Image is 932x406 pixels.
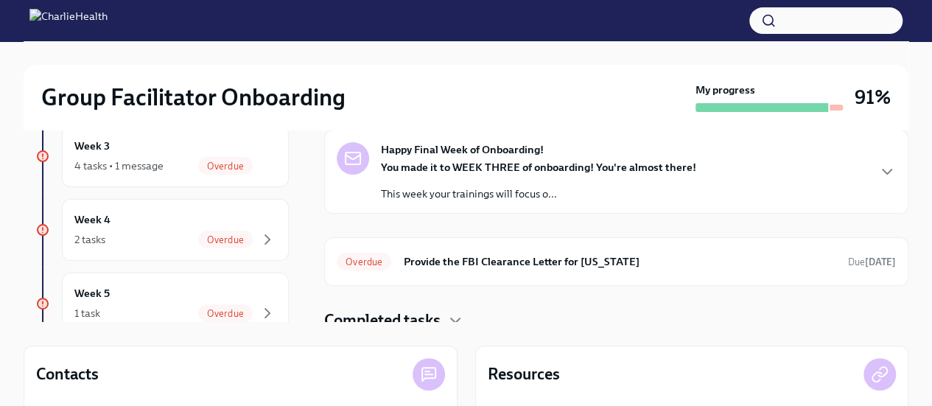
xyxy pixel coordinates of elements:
strong: Happy Final Week of Onboarding! [381,142,544,157]
span: Due [848,256,896,267]
div: 2 tasks [74,232,105,247]
a: Week 34 tasks • 1 messageOverdue [35,125,289,187]
h4: Contacts [36,363,99,385]
strong: My progress [696,83,755,97]
h3: 91% [855,84,891,111]
strong: [DATE] [865,256,896,267]
span: Overdue [198,161,253,172]
img: CharlieHealth [29,9,108,32]
span: Overdue [337,256,391,267]
h6: Week 4 [74,211,111,228]
strong: You made it to WEEK THREE of onboarding! You're almost there! [381,161,696,174]
a: OverdueProvide the FBI Clearance Letter for [US_STATE]Due[DATE] [337,250,896,273]
h6: Week 3 [74,138,110,154]
h6: Provide the FBI Clearance Letter for [US_STATE] [403,253,836,270]
h6: Week 5 [74,285,110,301]
span: Overdue [198,308,253,319]
h4: Completed tasks [324,309,441,332]
a: Week 42 tasksOverdue [35,199,289,261]
h4: Resources [488,363,560,385]
a: Week 51 taskOverdue [35,273,289,335]
div: Completed tasks [324,309,908,332]
p: This week your trainings will focus o... [381,186,696,201]
span: Overdue [198,234,253,245]
h2: Group Facilitator Onboarding [41,83,346,112]
div: 4 tasks • 1 message [74,158,164,173]
div: 1 task [74,306,100,321]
